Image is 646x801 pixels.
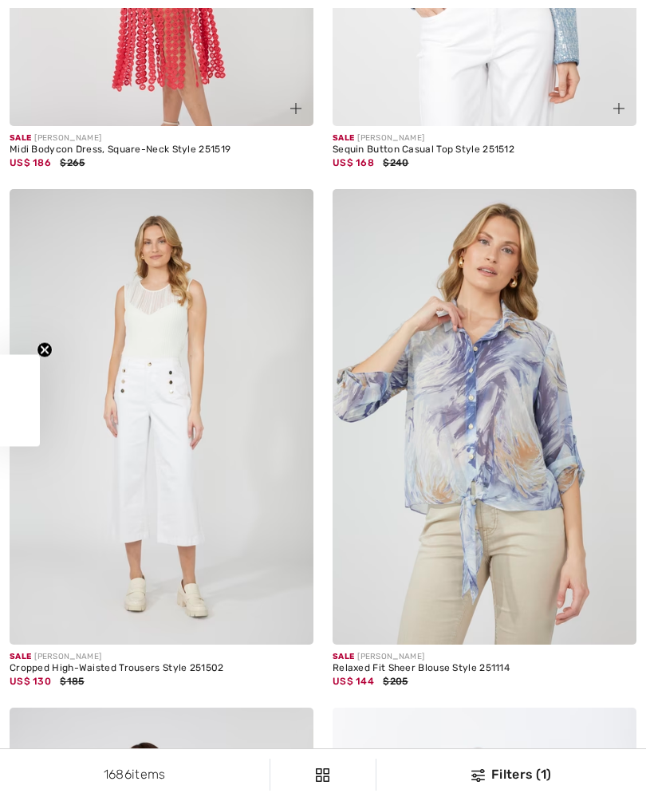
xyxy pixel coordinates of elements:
div: Filters (1) [386,765,636,784]
span: Sale [333,652,354,661]
div: Midi Bodycon Dress, Square-Neck Style 251519 [10,144,313,156]
img: plus_v2.svg [290,103,301,114]
span: US$ 186 [10,157,51,168]
span: Sale [333,133,354,143]
img: Filters [316,768,329,782]
span: US$ 168 [333,157,374,168]
img: Cropped High-Waisted Trousers Style 251502. Off White [10,189,313,645]
span: Sale [10,652,31,661]
div: Relaxed Fit Sheer Blouse Style 251114 [333,663,636,674]
span: 1686 [104,767,132,782]
div: [PERSON_NAME] [333,132,636,144]
div: [PERSON_NAME] [333,651,636,663]
button: Close teaser [37,342,53,358]
span: $265 [60,157,85,168]
div: [PERSON_NAME] [10,651,313,663]
img: plus_v2.svg [613,103,624,114]
span: US$ 144 [333,676,374,687]
span: Sale [10,133,31,143]
span: $205 [383,676,408,687]
span: $185 [60,676,84,687]
span: US$ 130 [10,676,51,687]
span: $240 [383,157,408,168]
img: Relaxed Fit Sheer Blouse Style 251114. Blue/beige [333,189,636,645]
div: [PERSON_NAME] [10,132,313,144]
div: Sequin Button Casual Top Style 251512 [333,144,636,156]
div: Cropped High-Waisted Trousers Style 251502 [10,663,313,674]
